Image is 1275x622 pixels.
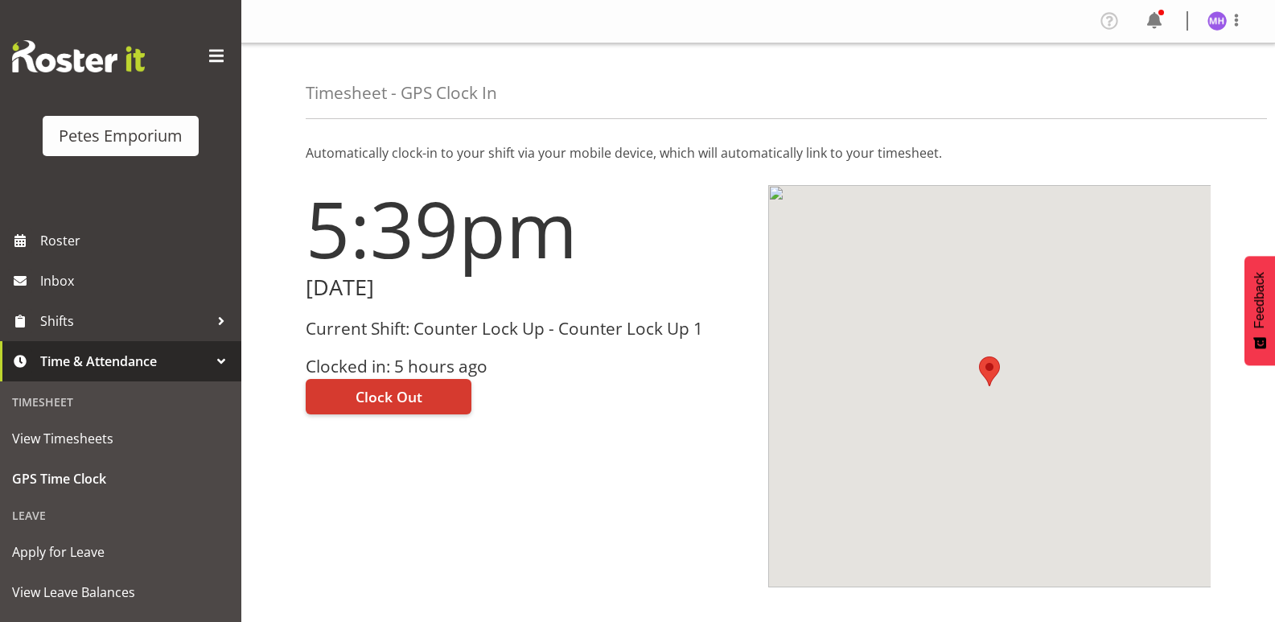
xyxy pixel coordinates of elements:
p: Automatically clock-in to your shift via your mobile device, which will automatically link to you... [306,143,1211,163]
span: Roster [40,229,233,253]
button: Feedback - Show survey [1244,256,1275,365]
h2: [DATE] [306,275,749,300]
span: Apply for Leave [12,540,229,564]
div: Timesheet [4,385,237,418]
span: Clock Out [356,386,422,407]
span: Inbox [40,269,233,293]
span: Time & Attendance [40,349,209,373]
span: View Timesheets [12,426,229,451]
div: Petes Emporium [59,124,183,148]
a: View Leave Balances [4,572,237,612]
a: View Timesheets [4,418,237,459]
h4: Timesheet - GPS Clock In [306,84,497,102]
div: Leave [4,499,237,532]
h1: 5:39pm [306,185,749,272]
span: View Leave Balances [12,580,229,604]
h3: Current Shift: Counter Lock Up - Counter Lock Up 1 [306,319,749,338]
img: mackenzie-halford4471.jpg [1207,11,1227,31]
a: Apply for Leave [4,532,237,572]
span: Feedback [1252,272,1267,328]
span: Shifts [40,309,209,333]
img: Rosterit website logo [12,40,145,72]
button: Clock Out [306,379,471,414]
h3: Clocked in: 5 hours ago [306,357,749,376]
span: GPS Time Clock [12,467,229,491]
a: GPS Time Clock [4,459,237,499]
